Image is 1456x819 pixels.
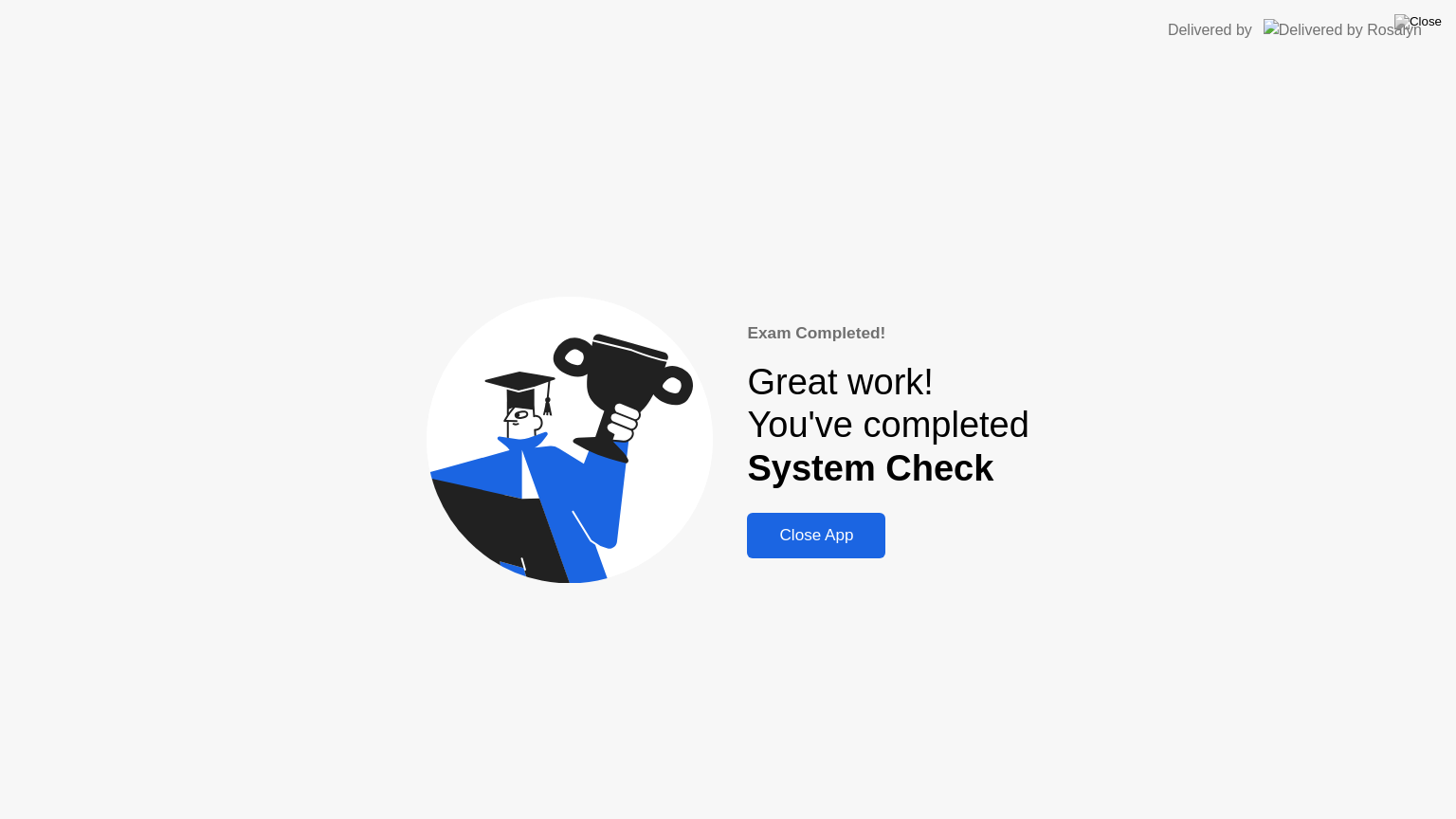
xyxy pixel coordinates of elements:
[747,321,1028,346] div: Exam Completed!
[1264,19,1422,41] img: Delivered by Rosalyn
[747,513,885,558] button: Close App
[1168,19,1252,42] div: Delivered by
[747,448,993,488] b: System Check
[747,361,1028,491] div: Great work! You've completed
[1394,14,1442,29] img: Close
[753,526,880,545] div: Close App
